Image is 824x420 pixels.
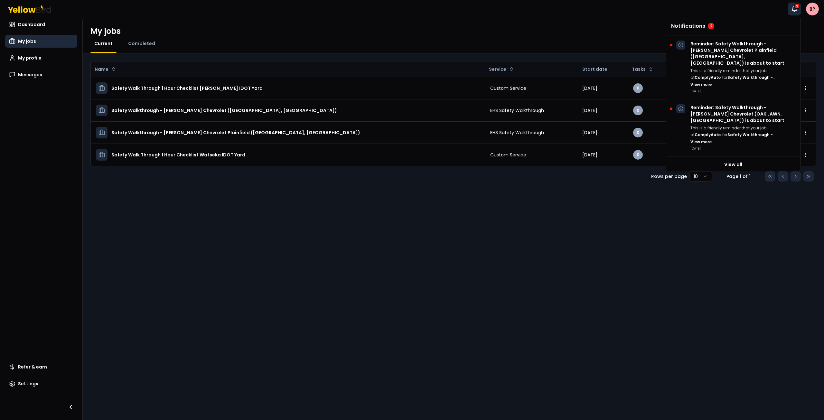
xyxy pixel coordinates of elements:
[111,127,360,138] h3: Safety Walkthrough - [PERSON_NAME] Chevrolet Plainfield ([GEOGRAPHIC_DATA], [GEOGRAPHIC_DATA])
[632,66,646,72] span: Tasks
[486,64,517,74] button: Service
[690,139,712,145] button: View more
[690,41,795,66] p: Reminder: Safety Walkthrough - [PERSON_NAME] Chevrolet Plainfield ([GEOGRAPHIC_DATA], [GEOGRAPHIC...
[490,107,544,114] span: EHS Safety Walkthrough
[18,380,38,387] span: Settings
[666,35,801,99] div: Reminder: Safety Walkthrough - [PERSON_NAME] Chevrolet Plainfield ([GEOGRAPHIC_DATA], [GEOGRAPHIC...
[90,40,117,47] a: Current
[111,105,337,116] h3: Safety Walkthrough - [PERSON_NAME] Chevrolet ([GEOGRAPHIC_DATA], [GEOGRAPHIC_DATA])
[5,51,77,64] a: My profile
[794,3,800,9] div: 2
[633,106,643,115] div: 0
[695,75,721,80] strong: ComplyAuto
[651,173,687,180] p: Rows per page
[633,83,643,93] div: 0
[690,125,795,138] p: This is a friendly reminder that your job at , for starts [DATE].
[582,85,597,91] span: [DATE]
[690,75,775,100] strong: Safety Walkthrough - [PERSON_NAME] Chevrolet Plainfield ([GEOGRAPHIC_DATA], [GEOGRAPHIC_DATA])
[490,85,526,91] span: Custom Service
[629,64,656,74] button: Tasks
[788,3,801,15] button: 2
[633,150,643,160] div: 0
[690,82,712,87] button: View more
[690,89,795,94] p: [DATE]
[489,66,506,72] span: Service
[111,149,245,161] h3: Safety Walk Through 1 Hour Checklist Watseka IDOT Yard
[18,71,42,78] span: Messages
[18,21,45,28] span: Dashboard
[90,26,121,36] h1: My jobs
[111,82,263,94] h3: Safety Walk Through 1 Hour Checklist [PERSON_NAME] IDOT Yard
[124,40,159,47] a: Completed
[695,132,721,137] strong: ComplyAuto
[671,23,705,29] span: Notifications
[5,377,77,390] a: Settings
[690,104,795,124] p: Reminder: Safety Walkthrough - [PERSON_NAME] Chevrolet (OAK LAWN, [GEOGRAPHIC_DATA]) is about to ...
[666,158,801,171] a: View all
[5,35,77,48] a: My jobs
[690,146,795,151] p: [DATE]
[94,40,113,47] span: Current
[92,64,119,74] button: Name
[95,66,108,72] span: Name
[708,23,714,29] div: 2
[666,156,801,207] div: New job matched: Safety Walk Through 1 Hour Checklist Watseka IDOT Yard
[18,55,42,61] span: My profile
[490,152,526,158] span: Custom Service
[806,3,819,15] span: BP
[5,68,77,81] a: Messages
[490,129,544,136] span: EHS Safety Walkthrough
[582,129,597,136] span: [DATE]
[582,152,597,158] span: [DATE]
[5,18,77,31] a: Dashboard
[666,99,801,156] div: Reminder: Safety Walkthrough - [PERSON_NAME] Chevrolet (OAK LAWN, [GEOGRAPHIC_DATA]) is about to ...
[690,68,795,81] p: This is a friendly reminder that your job at , for starts [DATE].
[18,364,47,370] span: Refer & earn
[633,128,643,137] div: 0
[18,38,36,44] span: My jobs
[577,61,628,77] th: Start date
[582,107,597,114] span: [DATE]
[690,132,775,157] strong: Safety Walkthrough - [PERSON_NAME] Chevrolet ([GEOGRAPHIC_DATA], [GEOGRAPHIC_DATA])
[128,40,155,47] span: Completed
[5,360,77,373] a: Refer & earn
[722,173,754,180] div: Page 1 of 1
